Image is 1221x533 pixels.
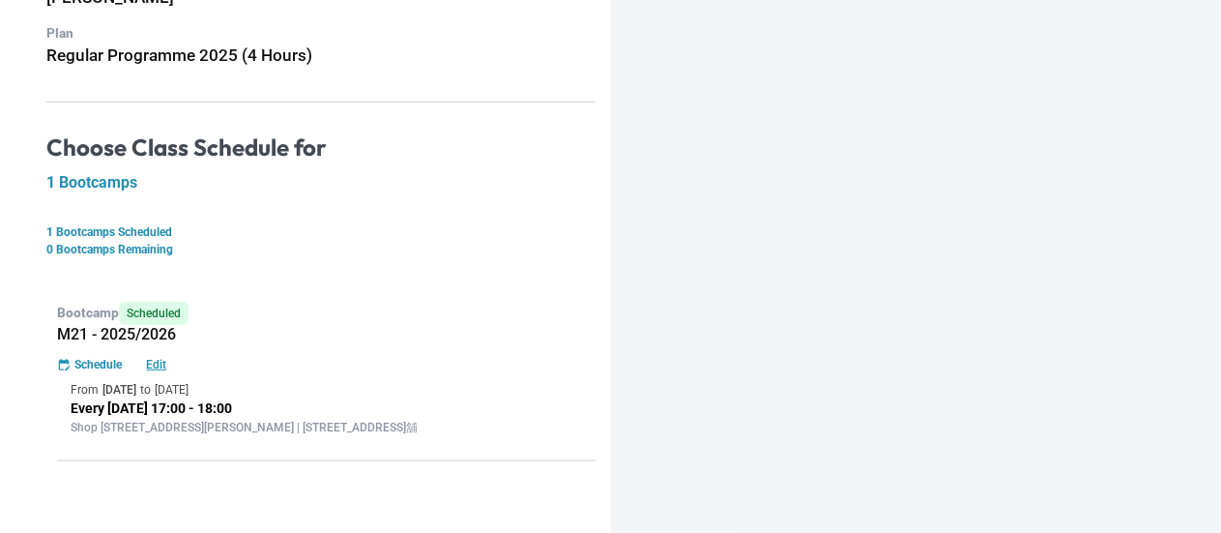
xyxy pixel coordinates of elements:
p: Every [DATE] 17:00 - 18:00 [71,399,582,419]
h4: Choose Class Schedule for [46,133,596,163]
button: Edit [126,356,188,373]
p: From [71,381,99,399]
p: [DATE] [155,381,189,399]
p: 1 Bootcamps Scheduled [46,223,596,241]
span: Scheduled [119,302,189,325]
p: [DATE] [102,381,136,399]
h5: M21 - 2025/2026 [57,325,596,344]
p: Shop [STREET_ADDRESS][PERSON_NAME] | [STREET_ADDRESS]舖 [71,419,582,436]
p: 0 Bootcamps Remaining [46,241,596,258]
h5: 1 Bootcamps [46,173,596,192]
p: Schedule [74,356,122,373]
p: Plan [46,23,596,44]
p: to [140,381,151,399]
h6: Regular Programme 2025 (4 Hours) [46,43,596,69]
p: Bootcamp [57,302,596,325]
